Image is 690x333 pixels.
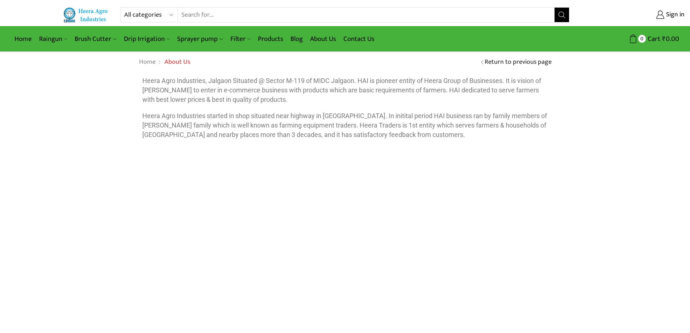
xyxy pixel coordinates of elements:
[11,30,35,47] a: Home
[254,30,287,47] a: Products
[577,32,679,46] a: 0 Cart ₹0.00
[485,58,552,67] a: Return to previous page
[646,34,660,44] span: Cart
[287,30,306,47] a: Blog
[662,33,666,45] span: ₹
[306,30,340,47] a: About Us
[227,30,254,47] a: Filter
[173,30,226,47] a: Sprayer pump
[580,8,685,21] a: Sign in
[638,35,646,42] span: 0
[340,30,378,47] a: Contact Us
[142,111,548,139] p: Heera Agro Industries started in shop situated near highway in [GEOGRAPHIC_DATA]. In initital per...
[71,30,120,47] a: Brush Cutter
[139,58,156,67] a: Home
[35,30,71,47] a: Raingun
[164,57,190,67] span: About Us
[178,8,555,22] input: Search for...
[142,76,548,104] p: Heera Agro Industries, Jalgaon Situated @ Sector M-119 of MIDC Jalgaon. HAI is pioneer entity of ...
[555,8,569,22] button: Search button
[662,33,679,45] bdi: 0.00
[664,10,685,20] span: Sign in
[120,30,173,47] a: Drip Irrigation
